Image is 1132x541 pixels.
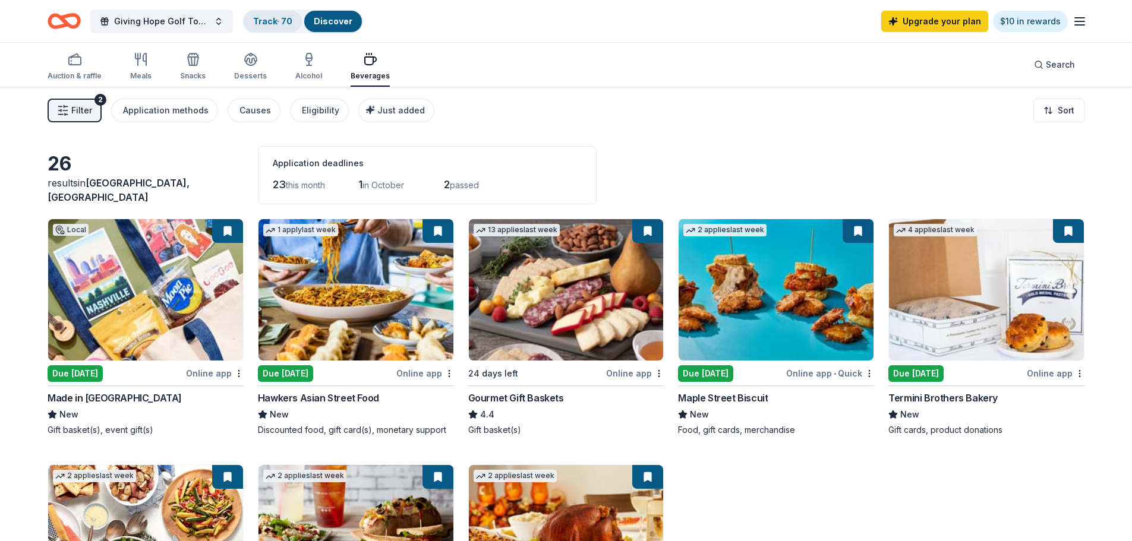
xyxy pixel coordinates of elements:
[59,407,78,422] span: New
[253,16,292,26] a: Track· 70
[1033,99,1084,122] button: Sort
[468,424,664,436] div: Gift basket(s)
[48,152,244,176] div: 26
[263,470,346,482] div: 2 applies last week
[474,470,557,482] div: 2 applies last week
[48,177,190,203] span: in
[228,99,280,122] button: Causes
[1027,366,1084,381] div: Online app
[888,365,944,382] div: Due [DATE]
[258,219,453,360] img: Image for Hawkers Asian Street Food
[258,391,379,405] div: Hawkers Asian Street Food
[396,366,454,381] div: Online app
[258,365,313,382] div: Due [DATE]
[239,103,271,118] div: Causes
[48,71,102,81] div: Auction & raffle
[302,103,339,118] div: Eligibility
[474,224,560,236] div: 13 applies last week
[444,178,450,191] span: 2
[900,407,919,422] span: New
[606,366,664,381] div: Online app
[314,16,352,26] a: Discover
[48,424,244,436] div: Gift basket(s), event gift(s)
[273,178,286,191] span: 23
[678,365,733,382] div: Due [DATE]
[130,48,152,87] button: Meals
[71,103,92,118] span: Filter
[258,219,454,436] a: Image for Hawkers Asian Street Food1 applylast weekDue [DATE]Online appHawkers Asian Street FoodN...
[48,219,244,436] a: Image for Made in TNLocalDue [DATE]Online appMade in [GEOGRAPHIC_DATA]NewGift basket(s), event gi...
[114,14,209,29] span: Giving Hope Golf Tournament
[690,407,709,422] span: New
[48,219,243,360] img: Image for Made in TN
[258,424,454,436] div: Discounted food, gift card(s), monetary support
[889,219,1084,360] img: Image for Termini Brothers Bakery
[1058,103,1074,118] span: Sort
[263,224,338,236] div: 1 apply last week
[1024,53,1084,77] button: Search
[48,99,102,122] button: Filter2
[468,219,664,436] a: Image for Gourmet Gift Baskets13 applieslast week24 days leftOnline appGourmet Gift Baskets4.4Gif...
[888,219,1084,436] a: Image for Termini Brothers Bakery4 applieslast weekDue [DATE]Online appTermini Brothers BakeryNew...
[48,7,81,35] a: Home
[351,48,390,87] button: Beverages
[130,71,152,81] div: Meals
[679,219,874,360] img: Image for Maple Street Biscuit
[186,366,244,381] div: Online app
[678,424,874,436] div: Food, gift cards, merchandise
[53,224,89,236] div: Local
[468,391,564,405] div: Gourmet Gift Baskets
[888,391,998,405] div: Termini Brothers Bakery
[48,177,190,203] span: [GEOGRAPHIC_DATA], [GEOGRAPHIC_DATA]
[683,224,767,236] div: 2 applies last week
[290,99,349,122] button: Eligibility
[480,407,494,422] span: 4.4
[48,48,102,87] button: Auction & raffle
[180,48,206,87] button: Snacks
[90,10,233,33] button: Giving Hope Golf Tournament
[468,366,518,381] div: 24 days left
[894,224,977,236] div: 4 applies last week
[377,105,425,115] span: Just added
[48,176,244,204] div: results
[358,99,434,122] button: Just added
[273,156,582,170] div: Application deadlines
[295,48,322,87] button: Alcohol
[94,94,106,106] div: 2
[180,71,206,81] div: Snacks
[362,180,404,190] span: in October
[53,470,136,482] div: 2 applies last week
[234,48,267,87] button: Desserts
[358,178,362,191] span: 1
[111,99,218,122] button: Application methods
[1046,58,1075,72] span: Search
[678,391,768,405] div: Maple Street Biscuit
[351,71,390,81] div: Beverages
[786,366,874,381] div: Online app Quick
[123,103,209,118] div: Application methods
[678,219,874,436] a: Image for Maple Street Biscuit2 applieslast weekDue [DATE]Online app•QuickMaple Street BiscuitNew...
[834,369,836,378] span: •
[270,407,289,422] span: New
[450,180,479,190] span: passed
[234,71,267,81] div: Desserts
[888,424,1084,436] div: Gift cards, product donations
[48,391,182,405] div: Made in [GEOGRAPHIC_DATA]
[881,11,988,32] a: Upgrade your plan
[993,11,1068,32] a: $10 in rewards
[242,10,363,33] button: Track· 70Discover
[48,365,103,382] div: Due [DATE]
[469,219,664,360] img: Image for Gourmet Gift Baskets
[295,71,322,81] div: Alcohol
[286,180,325,190] span: this month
